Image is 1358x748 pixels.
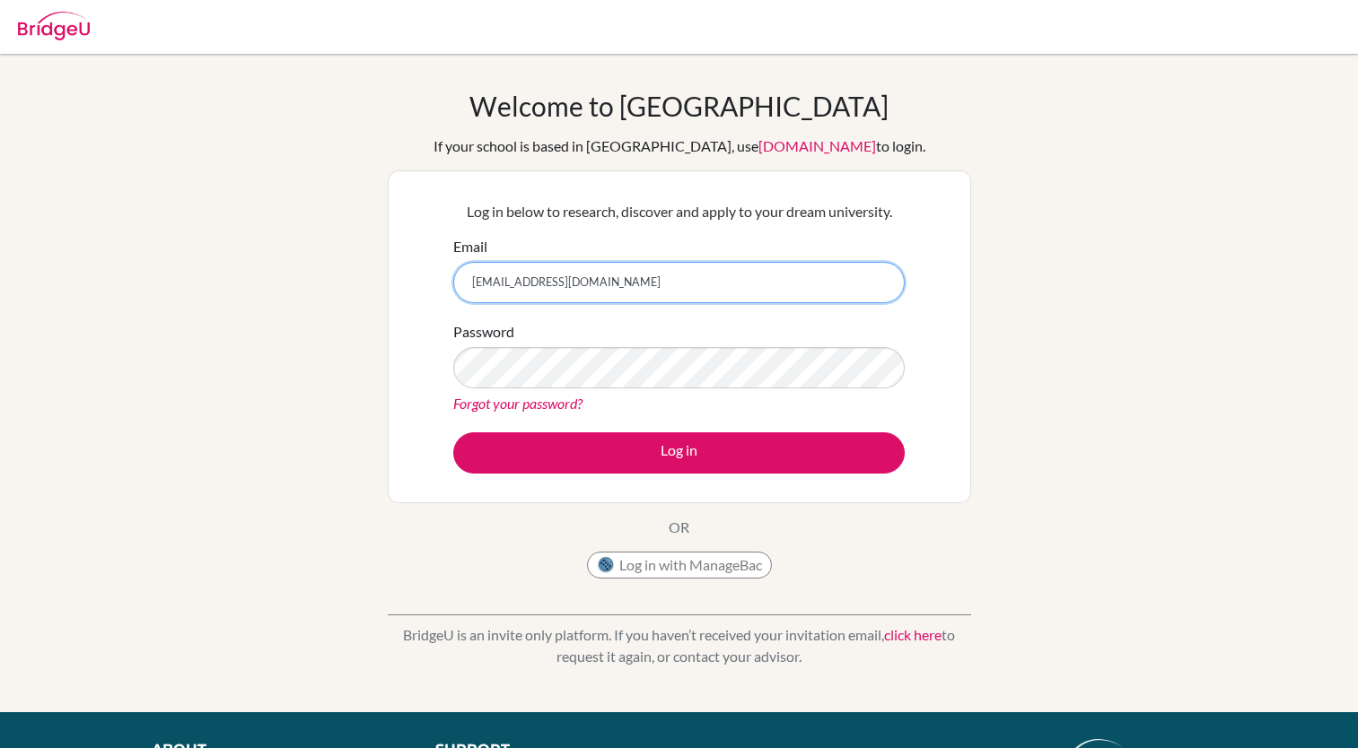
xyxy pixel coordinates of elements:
[669,517,689,538] p: OR
[434,135,925,157] div: If your school is based in [GEOGRAPHIC_DATA], use to login.
[453,432,905,474] button: Log in
[884,626,942,643] a: click here
[388,624,971,667] p: BridgeU is an invite only platform. If you haven’t received your invitation email, to request it ...
[453,236,487,257] label: Email
[453,395,583,412] a: Forgot your password?
[758,137,876,154] a: [DOMAIN_NAME]
[587,552,772,578] button: Log in with ManageBac
[453,321,514,343] label: Password
[453,201,905,222] p: Log in below to research, discover and apply to your dream university.
[18,12,90,40] img: Bridge-U
[469,90,889,122] h1: Welcome to [GEOGRAPHIC_DATA]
